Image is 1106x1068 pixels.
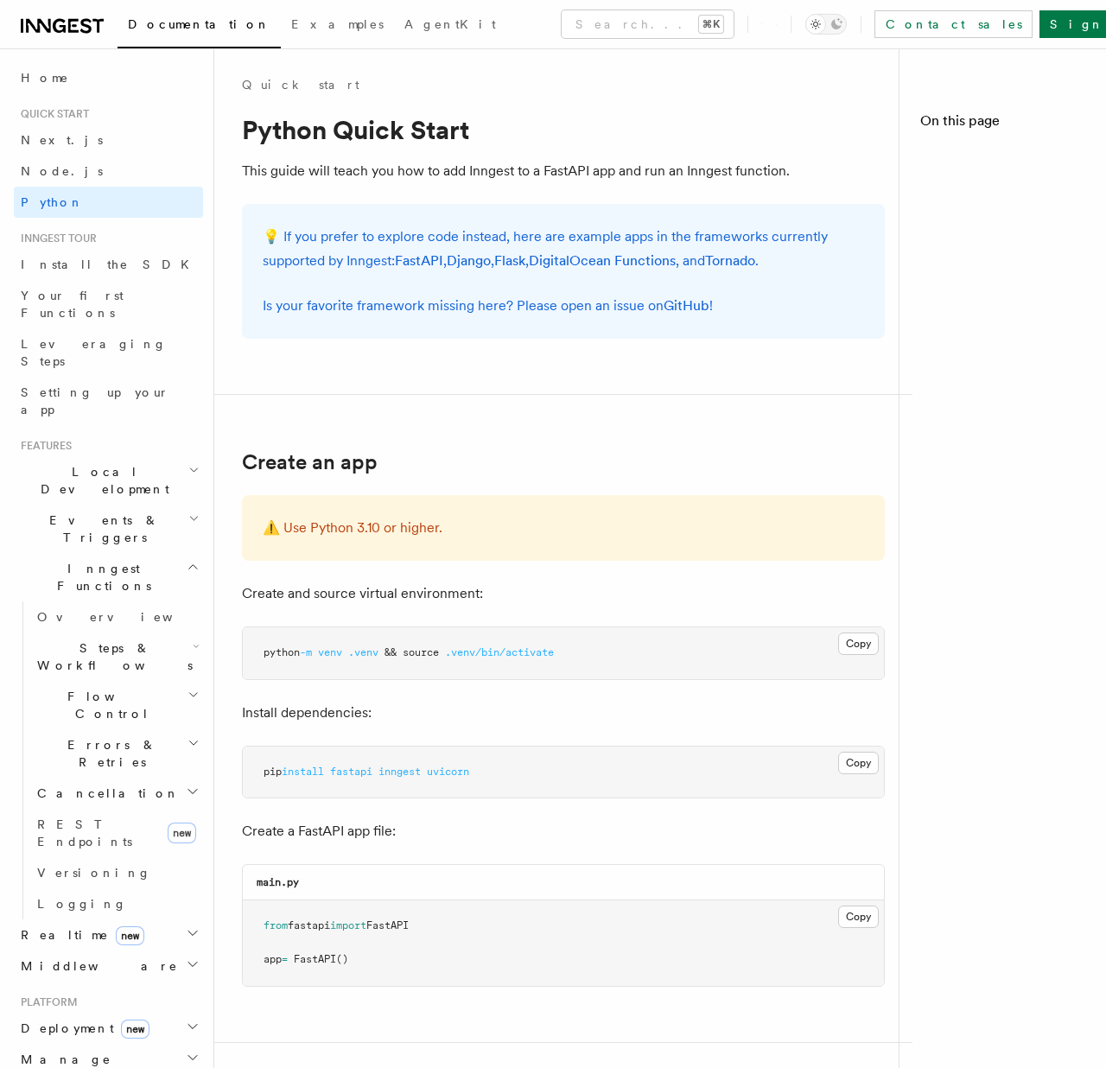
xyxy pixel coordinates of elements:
[838,752,879,774] button: Copy
[264,919,288,931] span: from
[37,866,151,880] span: Versioning
[14,463,188,498] span: Local Development
[30,688,188,722] span: Flow Control
[14,512,188,546] span: Events & Triggers
[30,736,188,771] span: Errors & Retries
[263,516,864,540] p: ⚠️ Use Python 3.10 or higher.
[30,639,193,674] span: Steps & Workflows
[118,5,281,48] a: Documentation
[257,876,299,888] code: main.py
[21,385,169,416] span: Setting up your app
[263,294,864,318] p: Is your favorite framework missing here? Please open an issue on !
[30,888,203,919] a: Logging
[294,953,336,965] span: FastAPI
[30,633,203,681] button: Steps & Workflows
[874,10,1033,38] a: Contact sales
[264,646,300,658] span: python
[30,778,203,809] button: Cancellation
[494,252,525,269] a: Flask
[838,633,879,655] button: Copy
[14,926,144,944] span: Realtime
[281,5,394,47] a: Examples
[14,1051,111,1068] span: Manage
[366,919,409,931] span: FastAPI
[699,16,723,33] kbd: ⌘K
[21,257,200,271] span: Install the SDK
[14,107,89,121] span: Quick start
[242,582,885,606] p: Create and source virtual environment:
[404,17,496,31] span: AgentKit
[263,225,864,273] p: 💡 If you prefer to explore code instead, here are example apps in the frameworks currently suppor...
[242,76,359,93] a: Quick start
[14,156,203,187] a: Node.js
[14,249,203,280] a: Install the SDK
[288,919,330,931] span: fastapi
[14,187,203,218] a: Python
[14,456,203,505] button: Local Development
[30,785,180,802] span: Cancellation
[37,897,127,911] span: Logging
[30,857,203,888] a: Versioning
[128,17,270,31] span: Documentation
[21,164,103,178] span: Node.js
[348,646,378,658] span: .venv
[264,953,282,965] span: app
[14,995,78,1009] span: Platform
[14,280,203,328] a: Your first Functions
[21,133,103,147] span: Next.js
[242,701,885,725] p: Install dependencies:
[14,124,203,156] a: Next.js
[394,5,506,47] a: AgentKit
[21,195,84,209] span: Python
[14,601,203,919] div: Inngest Functions
[14,553,203,601] button: Inngest Functions
[14,232,97,245] span: Inngest tour
[529,252,676,269] a: DigitalOcean Functions
[395,252,443,269] a: FastAPI
[14,377,203,425] a: Setting up your app
[336,953,348,965] span: ()
[14,1020,149,1037] span: Deployment
[14,950,203,982] button: Middleware
[30,681,203,729] button: Flow Control
[14,439,72,453] span: Features
[445,646,554,658] span: .venv/bin/activate
[242,159,885,183] p: This guide will teach you how to add Inngest to a FastAPI app and run an Inngest function.
[37,817,132,849] span: REST Endpoints
[14,919,203,950] button: Realtimenew
[385,646,397,658] span: &&
[838,906,879,928] button: Copy
[562,10,734,38] button: Search...⌘K
[14,505,203,553] button: Events & Triggers
[121,1020,149,1039] span: new
[378,766,421,778] span: inngest
[37,610,215,624] span: Overview
[282,953,288,965] span: =
[168,823,196,843] span: new
[282,766,324,778] span: install
[291,17,384,31] span: Examples
[14,957,178,975] span: Middleware
[30,809,203,857] a: REST Endpointsnew
[664,297,709,314] a: GitHub
[705,252,755,269] a: Tornado
[330,919,366,931] span: import
[330,766,372,778] span: fastapi
[30,729,203,778] button: Errors & Retries
[14,328,203,377] a: Leveraging Steps
[116,926,144,945] span: new
[242,819,885,843] p: Create a FastAPI app file:
[427,766,469,778] span: uvicorn
[21,69,69,86] span: Home
[242,450,378,474] a: Create an app
[447,252,491,269] a: Django
[14,62,203,93] a: Home
[805,14,847,35] button: Toggle dark mode
[21,289,124,320] span: Your first Functions
[403,646,439,658] span: source
[264,766,282,778] span: pip
[318,646,342,658] span: venv
[300,646,312,658] span: -m
[920,111,1085,138] h4: On this page
[21,337,167,368] span: Leveraging Steps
